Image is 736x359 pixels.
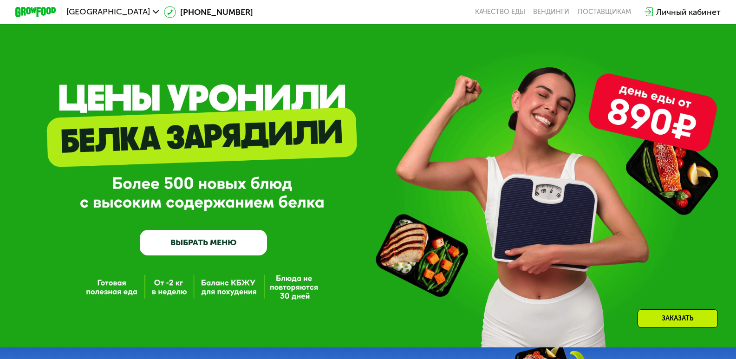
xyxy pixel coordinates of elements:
div: Личный кабинет [656,6,721,18]
a: Качество еды [475,8,525,16]
a: Вендинги [533,8,569,16]
span: [GEOGRAPHIC_DATA] [66,8,150,16]
div: поставщикам [578,8,631,16]
a: [PHONE_NUMBER] [164,6,253,18]
a: ВЫБРАТЬ МЕНЮ [140,230,267,255]
div: Заказать [638,309,718,328]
